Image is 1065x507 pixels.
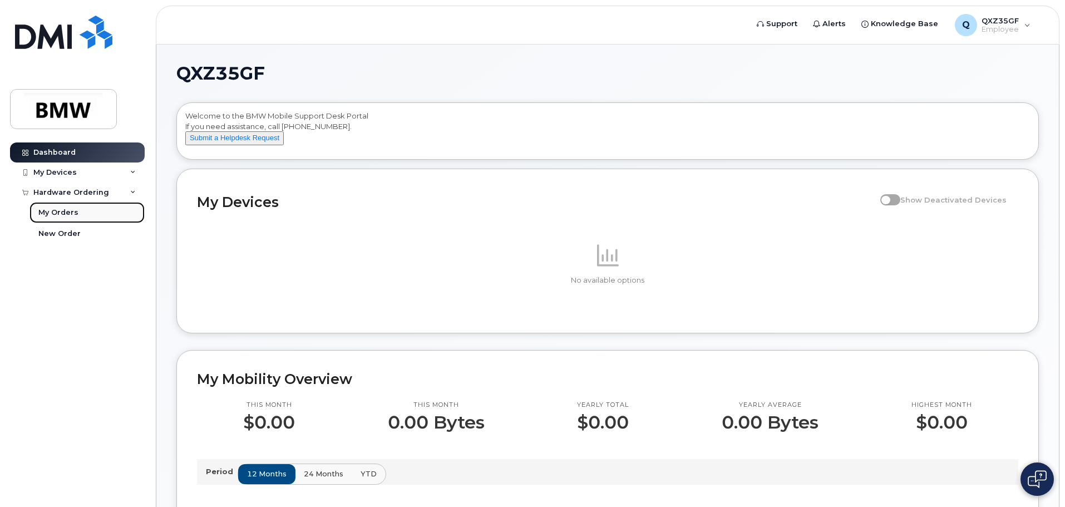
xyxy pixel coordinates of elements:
[185,131,284,145] button: Submit a Helpdesk Request
[185,111,1030,155] div: Welcome to the BMW Mobile Support Desk Portal If you need assistance, call [PHONE_NUMBER].
[722,412,819,432] p: 0.00 Bytes
[243,412,295,432] p: $0.00
[388,412,485,432] p: 0.00 Bytes
[577,412,629,432] p: $0.00
[911,412,972,432] p: $0.00
[577,401,629,410] p: Yearly total
[1028,470,1047,488] img: Open chat
[304,469,343,479] span: 24 months
[722,401,819,410] p: Yearly average
[361,469,377,479] span: YTD
[197,275,1018,286] p: No available options
[197,194,875,210] h2: My Devices
[185,133,284,142] a: Submit a Helpdesk Request
[911,401,972,410] p: Highest month
[176,65,265,82] span: QXZ35GF
[197,371,1018,387] h2: My Mobility Overview
[900,195,1007,204] span: Show Deactivated Devices
[388,401,485,410] p: This month
[243,401,295,410] p: This month
[206,466,238,477] p: Period
[880,189,889,198] input: Show Deactivated Devices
